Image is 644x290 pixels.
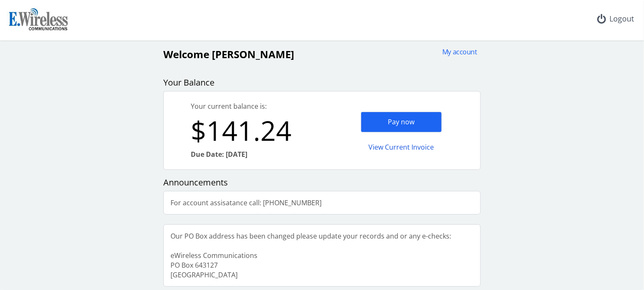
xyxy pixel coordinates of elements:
div: Your current balance is: [191,102,322,111]
div: $141.24 [191,111,322,150]
div: For account assisatance call: [PHONE_NUMBER] [164,191,328,215]
span: Welcome [163,47,209,61]
span: Your Balance [163,77,214,88]
div: Our PO Box address has been changed please update your records and or any e-checks: eWireless Com... [164,225,458,286]
div: Pay now [361,112,442,132]
span: [PERSON_NAME] [212,47,294,61]
span: Announcements [163,177,228,188]
div: View Current Invoice [361,137,442,157]
div: My account [437,47,477,57]
div: Due Date: [DATE] [191,150,322,159]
